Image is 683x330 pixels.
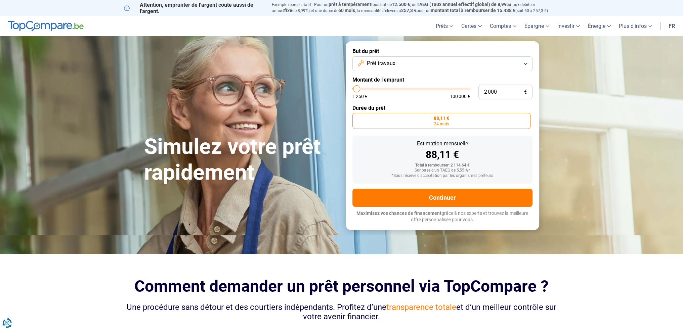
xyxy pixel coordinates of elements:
span: 1 250 € [352,94,368,99]
span: prêt à tempérament [329,2,371,7]
label: But du prêt [352,48,532,54]
div: Total à rembourser: 2 114,64 € [358,163,527,168]
h2: Comment demander un prêt personnel via TopCompare ? [124,277,559,295]
p: Attention, emprunter de l'argent coûte aussi de l'argent. [124,2,264,14]
a: Plus d'infos [615,16,656,36]
span: transparence totale [386,302,456,312]
span: fixe [284,8,292,13]
a: Énergie [584,16,615,36]
p: Exemple représentatif : Pour un tous but de , un (taux débiteur annuel de 8,99%) et une durée de ... [272,2,559,14]
a: Épargne [520,16,553,36]
span: TAEG (Taux annuel effectif global) de 8,99% [417,2,510,7]
span: € [524,89,527,95]
span: 24 mois [434,122,449,126]
a: Cartes [457,16,486,36]
a: Comptes [486,16,520,36]
a: Investir [553,16,584,36]
label: Durée du prêt [352,105,532,111]
button: Prêt travaux [352,56,532,71]
span: Prêt travaux [367,60,395,67]
button: Continuer [352,189,532,207]
a: Prêts [432,16,457,36]
span: 88,11 € [434,116,449,121]
div: Sur base d'un TAEG de 5,55 %* [358,168,527,173]
span: 257,3 € [401,8,417,13]
div: 88,11 € [358,150,527,160]
label: Montant de l'emprunt [352,77,532,83]
span: montant total à rembourser de 15.438 € [431,8,515,13]
div: Une procédure sans détour et des courtiers indépendants. Profitez d’une et d’un meilleur contrôle... [124,302,559,322]
p: grâce à nos experts et trouvez la meilleure offre personnalisée pour vous. [352,210,532,223]
a: fr [665,16,679,36]
span: 60 mois [338,8,355,13]
span: 12.500 € [392,2,410,7]
h1: Simulez votre prêt rapidement [144,134,338,186]
img: TopCompare [8,21,84,32]
span: 100 000 € [450,94,470,99]
div: Estimation mensuelle [358,141,527,146]
div: *Sous réserve d'acceptation par les organismes prêteurs [358,174,527,178]
span: Maximisez vos chances de financement [356,210,441,216]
